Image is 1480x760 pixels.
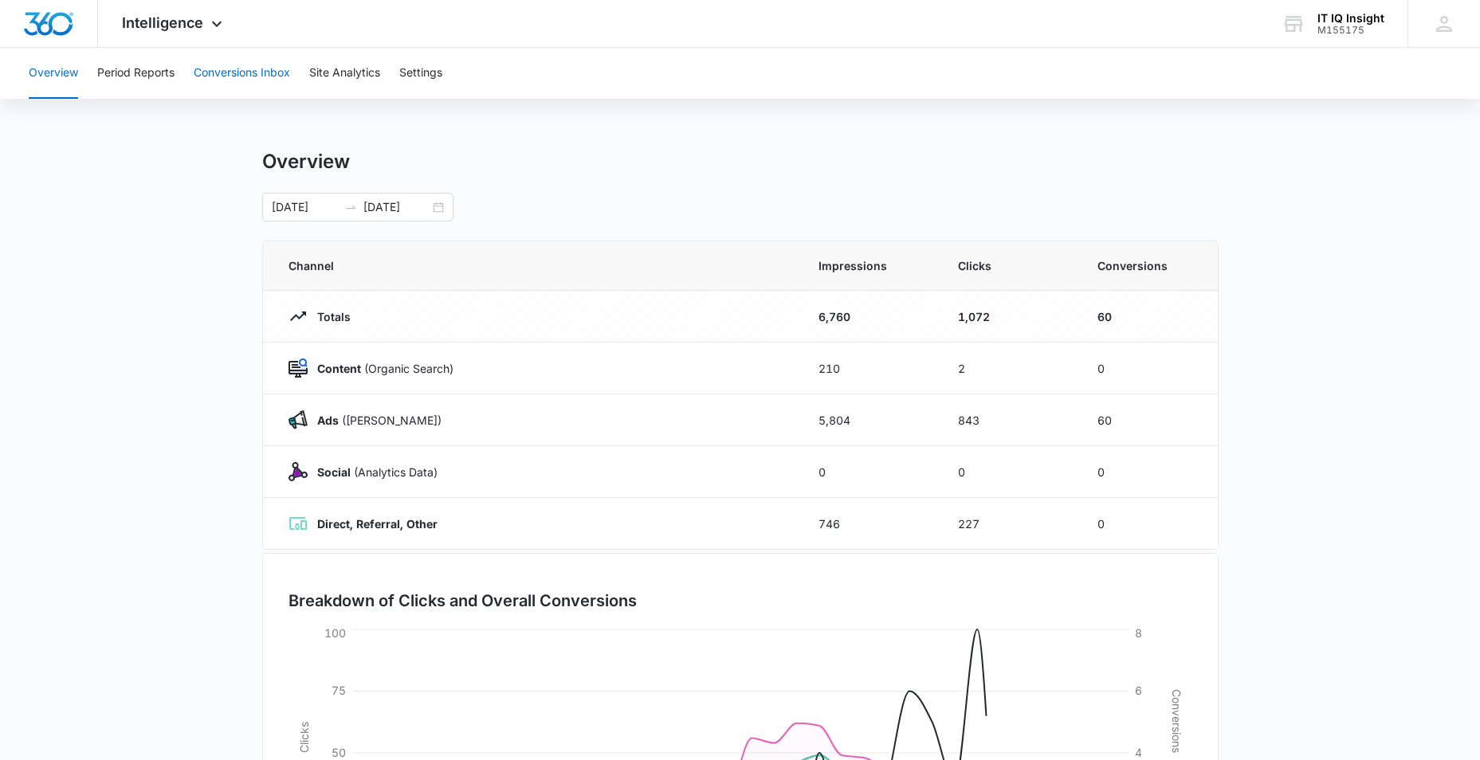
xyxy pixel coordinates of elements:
td: 0 [1078,498,1218,550]
div: account name [1317,12,1384,25]
span: Channel [289,257,780,274]
span: to [344,201,357,214]
button: Conversions Inbox [194,48,290,99]
tspan: 75 [332,684,346,697]
td: 2 [939,343,1078,394]
h3: Breakdown of Clicks and Overall Conversions [289,589,637,613]
td: 746 [799,498,939,550]
td: 0 [939,446,1078,498]
td: 210 [799,343,939,394]
td: 227 [939,498,1078,550]
tspan: Clicks [296,722,310,753]
button: Site Analytics [309,48,380,99]
tspan: Conversions [1170,689,1184,753]
button: Settings [399,48,442,99]
input: End date [363,198,430,216]
strong: Content [317,362,361,375]
td: 1,072 [939,291,1078,343]
input: Start date [272,198,338,216]
img: Content [289,358,308,378]
h1: Overview [262,150,350,174]
tspan: 6 [1135,684,1142,697]
tspan: 8 [1135,626,1142,640]
p: (Organic Search) [308,360,453,377]
strong: Ads [317,413,339,427]
td: 60 [1078,291,1218,343]
td: 0 [1078,446,1218,498]
tspan: 50 [332,746,346,759]
span: Impressions [819,257,920,274]
p: ([PERSON_NAME]) [308,412,442,429]
tspan: 100 [324,626,346,640]
div: account id [1317,25,1384,36]
td: 60 [1078,394,1218,446]
td: 5,804 [799,394,939,446]
p: (Analytics Data) [308,464,438,480]
td: 0 [1078,343,1218,394]
td: 6,760 [799,291,939,343]
span: Clicks [958,257,1059,274]
strong: Direct, Referral, Other [317,517,438,531]
span: Intelligence [122,14,203,31]
img: Social [289,462,308,481]
span: swap-right [344,201,357,214]
p: Totals [308,308,351,325]
td: 843 [939,394,1078,446]
img: Ads [289,410,308,429]
span: Conversions [1097,257,1192,274]
td: 0 [799,446,939,498]
button: Period Reports [97,48,175,99]
button: Overview [29,48,78,99]
strong: Social [317,465,351,479]
tspan: 4 [1135,746,1142,759]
